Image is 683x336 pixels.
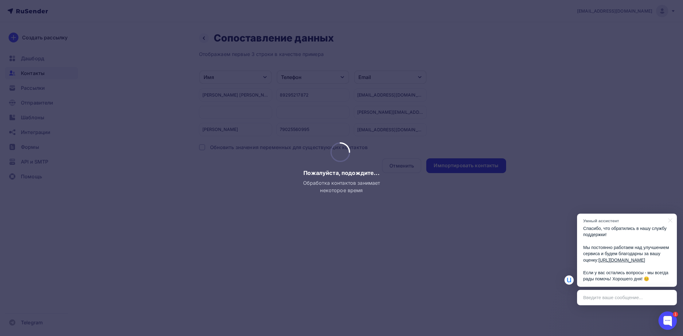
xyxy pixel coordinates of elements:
p: Спасибо, что обратились в нашу службу поддержки! Мы постоянно работаем над улучшением сервиса и б... [583,225,671,282]
img: Умный ассистент [564,275,574,285]
span: Обработка контактов занимает некоторое время [301,179,382,194]
a: [URL][DOMAIN_NAME] [599,258,645,263]
div: Умный ассистент [583,218,665,224]
div: 1 [673,312,678,317]
span: Пожалуйста, подождите... [303,169,379,177]
div: Введите ваше сообщение... [577,290,677,305]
